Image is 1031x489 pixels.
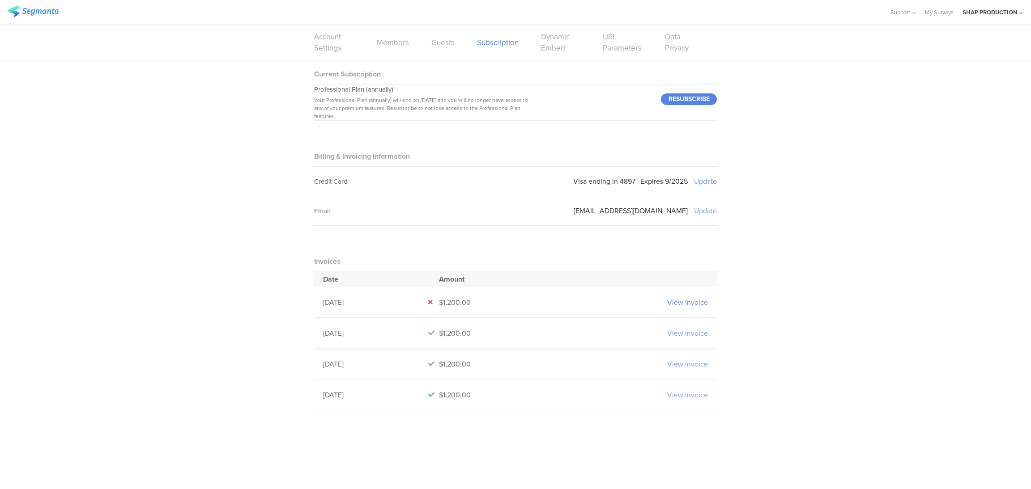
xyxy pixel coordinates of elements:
[323,328,428,338] div: [DATE]
[694,176,717,186] sg-setting-edit-trigger: Update
[8,6,59,17] img: segmanta logo
[963,8,1017,17] div: SHAP PRODUCTION
[574,206,688,216] sg-setting-value: [EMAIL_ADDRESS][DOMAIN_NAME]
[603,31,642,54] a: URL Parameters
[323,390,428,400] div: [DATE]
[314,84,393,94] sg-field-title: Professional Plan (annually)
[640,176,688,186] div: Expires 9/2025
[323,297,428,308] div: [DATE]
[428,274,652,284] div: Amount
[314,206,330,216] sg-field-title: Email
[890,8,910,17] span: Support
[314,151,410,161] sg-block-title: Billing & Invoicing Information
[541,31,580,54] a: Dynamic Embed
[588,176,635,186] div: ending in 4897
[439,297,471,308] span: $1,200.00
[694,206,717,216] sg-setting-edit-trigger: Update
[314,177,348,186] sg-field-title: Credit Card
[667,390,708,400] a: View Invoice
[314,31,354,54] a: Account Settings
[573,176,587,186] div: Visa
[439,390,471,400] span: $1,200.00
[637,176,639,186] div: |
[431,37,455,48] a: Guests
[439,359,471,369] span: $1,200.00
[661,93,717,105] div: RESUBSCRIBE
[314,96,528,120] span: Your Professional Plan (annually) will end on [DATE] and you will no longer have access to any of...
[665,31,694,54] a: Data Privacy
[667,328,708,338] a: View Invoice
[377,37,409,48] a: Members
[323,359,428,369] div: [DATE]
[314,69,381,79] sg-block-title: Current Subscription
[667,297,708,308] a: View Invoice
[667,359,708,369] a: View Invoice
[314,256,341,266] sg-block-title: Invoices
[439,328,471,338] span: $1,200.00
[323,274,428,284] div: Date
